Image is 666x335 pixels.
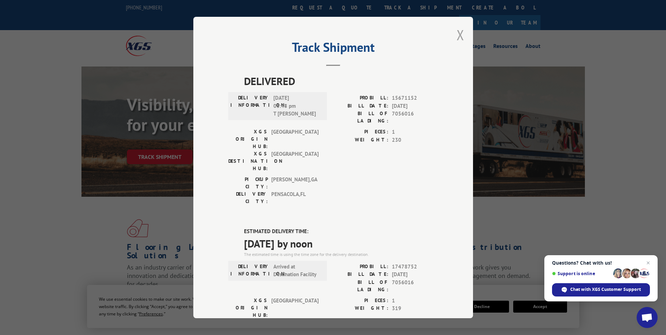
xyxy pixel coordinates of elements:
label: XGS DESTINATION HUB: [228,150,268,172]
span: [DATE] [392,271,438,279]
span: Questions? Chat with us! [552,260,650,266]
label: DELIVERY CITY: [228,190,268,205]
span: Chat with XGS Customer Support [570,286,641,293]
button: Close modal [457,26,464,44]
label: BILL OF LADING: [333,110,388,125]
span: 7056016 [392,110,438,125]
span: 7056016 [392,278,438,293]
div: Open chat [637,307,658,328]
span: Close chat [644,259,652,267]
span: Support is online [552,271,611,276]
label: DELIVERY INFORMATION: [230,263,270,278]
label: PIECES: [333,128,388,136]
label: PROBILL: [333,94,388,102]
span: [DATE] [392,102,438,110]
div: Chat with XGS Customer Support [552,283,650,296]
span: [GEOGRAPHIC_DATA] [271,150,318,172]
div: The estimated time is using the time zone for the delivery destination. [244,251,438,257]
span: [DATE] 03:48 pm T [PERSON_NAME] [273,94,321,118]
h2: Track Shipment [228,42,438,56]
span: 1 [392,296,438,305]
span: 319 [392,305,438,313]
span: PENSACOLA , FL [271,190,318,205]
label: PICKUP CITY: [228,176,268,190]
label: WEIGHT: [333,305,388,313]
span: [DATE] by noon [244,235,438,251]
label: BILL DATE: [333,102,388,110]
span: 1 [392,128,438,136]
span: 15671152 [392,94,438,102]
span: DELIVERED [244,73,438,89]
label: DELIVERY INFORMATION: [230,94,270,118]
label: BILL OF LADING: [333,278,388,293]
span: 230 [392,136,438,144]
label: WEIGHT: [333,136,388,144]
span: [GEOGRAPHIC_DATA] [271,296,318,319]
span: [GEOGRAPHIC_DATA] [271,128,318,150]
label: PIECES: [333,296,388,305]
label: XGS ORIGIN HUB: [228,296,268,319]
label: XGS ORIGIN HUB: [228,128,268,150]
label: ESTIMATED DELIVERY TIME: [244,228,438,236]
span: [PERSON_NAME] , GA [271,176,318,190]
label: PROBILL: [333,263,388,271]
span: Arrived at Destination Facility [273,263,321,278]
span: 17478752 [392,263,438,271]
label: BILL DATE: [333,271,388,279]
